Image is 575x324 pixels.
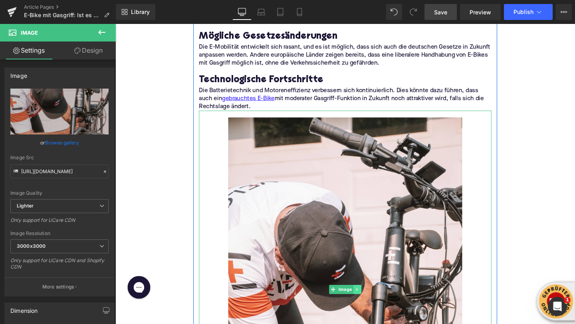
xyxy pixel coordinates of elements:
[290,4,309,20] a: Mobile
[10,217,109,229] div: Only support for UCare CDN
[10,190,109,196] div: Image Quality
[24,4,116,10] a: Article Pages
[514,9,533,15] span: Publish
[504,4,553,20] button: Publish
[112,74,167,83] a: gebrauchtes E-Bike
[10,68,27,79] div: Image
[5,277,114,296] button: More settings
[88,7,395,20] h3: Mögliche Gesetzesänderungen
[59,41,117,59] a: Design
[250,274,258,284] a: Expand / Collapse
[88,20,395,45] p: Die E-Mobilität entwickelt sich rasant, und es ist möglich, dass sich auch die deutschen Gesetze ...
[434,8,447,16] span: Save
[116,4,155,20] a: New Library
[10,231,109,236] div: Image Resolution
[556,4,572,20] button: More
[45,136,79,150] a: Browse gallery
[252,4,271,20] a: Laptop
[10,155,109,160] div: Image Src
[10,303,38,314] div: Dimension
[17,203,34,209] b: Lighter
[271,4,290,20] a: Tablet
[131,8,150,16] span: Library
[470,8,491,16] span: Preview
[548,297,567,316] iframe: Intercom live chat
[24,12,101,18] span: E-Bike mit Gasgriff: Ist es erlaubt?
[564,297,571,303] span: 1
[460,4,501,20] a: Preview
[10,257,109,275] div: Only support for UCare CDN and Shopify CDN
[10,138,109,147] div: or
[232,4,252,20] a: Desktop
[42,283,74,290] p: More settings
[386,4,402,20] button: Undo
[10,164,109,178] input: Link
[233,274,250,284] span: Image
[9,262,41,292] iframe: Gorgias live chat messenger
[405,4,421,20] button: Redo
[21,30,38,36] span: Image
[17,243,46,249] b: 3000x3000
[88,53,395,65] h3: Technologische Fortschritte
[88,66,395,91] p: Die Batterietechnik und Motoreneffizienz verbessern sich kontinuierlich. Dies könnte dazu führen,...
